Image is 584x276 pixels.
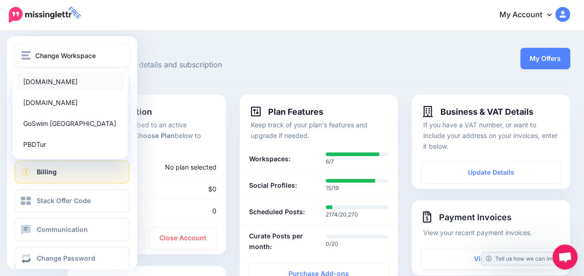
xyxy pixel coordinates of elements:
div: No plan selected [121,162,223,172]
a: Update Details [421,162,561,183]
img: Missinglettr [9,7,72,23]
a: Ouvrir le chat [552,244,577,269]
p: 2174/20,270 [326,210,388,219]
a: My Account [490,4,570,26]
p: 6/7 [326,157,388,166]
span: Change Workspace [35,50,96,61]
img: menu.png [21,51,31,59]
a: View More [421,248,561,269]
p: 15/19 [326,184,388,193]
a: Close Account [149,227,216,249]
a: Stack Offer Code [14,189,130,212]
a: PBDTur [16,135,124,153]
p: View your recent payment invoices. [423,227,559,238]
span: FREE [65,3,84,22]
b: Workspaces: [249,153,290,164]
a: Communication [14,218,130,241]
a: Change Password [14,247,130,270]
b: Scheduled Posts: [249,206,305,217]
span: Billing [67,45,398,54]
h4: Business & VAT Details [423,106,533,117]
a: My Offers [520,48,570,69]
b: Social Profiles: [249,180,297,191]
p: Keep track of your plan's features and upgrade if needed. [251,119,387,141]
span: Stack Offer Code [37,197,91,204]
a: [DOMAIN_NAME] [16,93,124,112]
a: Billing [14,160,130,184]
p: If you have a VAT number, or want to include your address on your invoices, enter it below. [423,119,559,151]
span: 0 [212,207,217,215]
div: $0 [146,184,223,194]
p: 0/20 [326,239,388,249]
a: Tell us how we can improve [481,252,573,265]
a: FREE [9,5,72,25]
b: Choose Plan [134,131,175,139]
h4: Payment Invoices [423,211,559,223]
span: Communication [37,225,88,233]
p: You are not subscribed to an active subscription. Click below to sign up to one now. [79,119,215,151]
h4: Plan Features [251,106,323,117]
span: Manage your billing details and subscription [67,59,398,71]
span: Billing [37,168,57,176]
span: Change Password [37,254,95,262]
b: Curate Posts per month: [249,230,312,252]
button: Change Workspace [14,44,130,67]
a: GoSwim [GEOGRAPHIC_DATA] [16,114,124,132]
a: [DOMAIN_NAME] [16,72,124,91]
a: AirPlus Travel Tours [16,156,124,174]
